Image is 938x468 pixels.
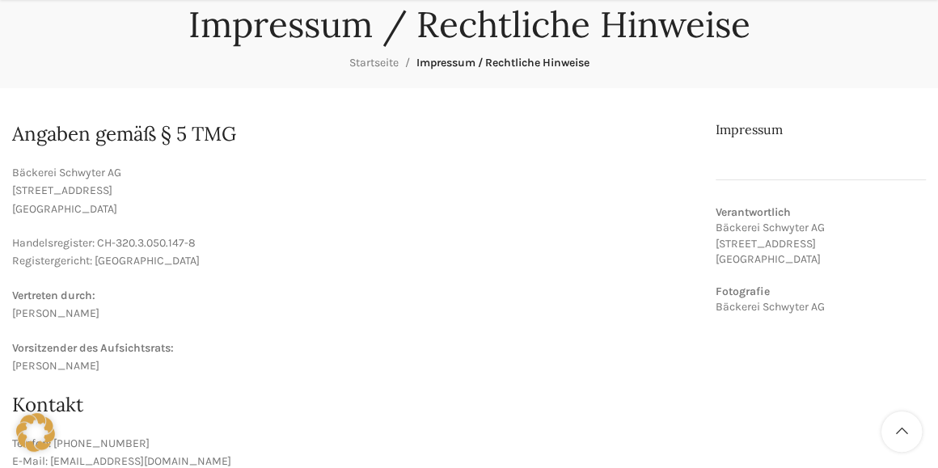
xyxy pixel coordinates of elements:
[12,120,691,148] h2: Angaben gemäß § 5 TMG
[12,164,691,218] p: Bäckerei Schwyter AG [STREET_ADDRESS] [GEOGRAPHIC_DATA]
[188,3,750,46] h1: Impressum / Rechtliche Hinweise
[12,234,691,271] p: Handelsregister: CH-320.3.050.147-8 Registergericht: [GEOGRAPHIC_DATA]
[716,205,791,219] strong: Verantwortlich
[349,56,399,70] a: Startseite
[12,339,691,376] p: [PERSON_NAME]
[12,287,691,323] p: [PERSON_NAME]
[12,341,174,355] strong: Vorsitzender des Aufsichtsrats:
[716,204,926,315] p: Bäckerei Schwyter AG [STREET_ADDRESS] [GEOGRAPHIC_DATA] Bäckerei Schwyter AG
[716,120,926,138] h2: Impressum
[881,411,922,452] a: Scroll to top button
[716,285,770,298] strong: Fotografie
[12,289,95,302] strong: Vertreten durch:
[416,56,589,70] span: Impressum / Rechtliche Hinweise
[12,391,691,419] h2: Kontakt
